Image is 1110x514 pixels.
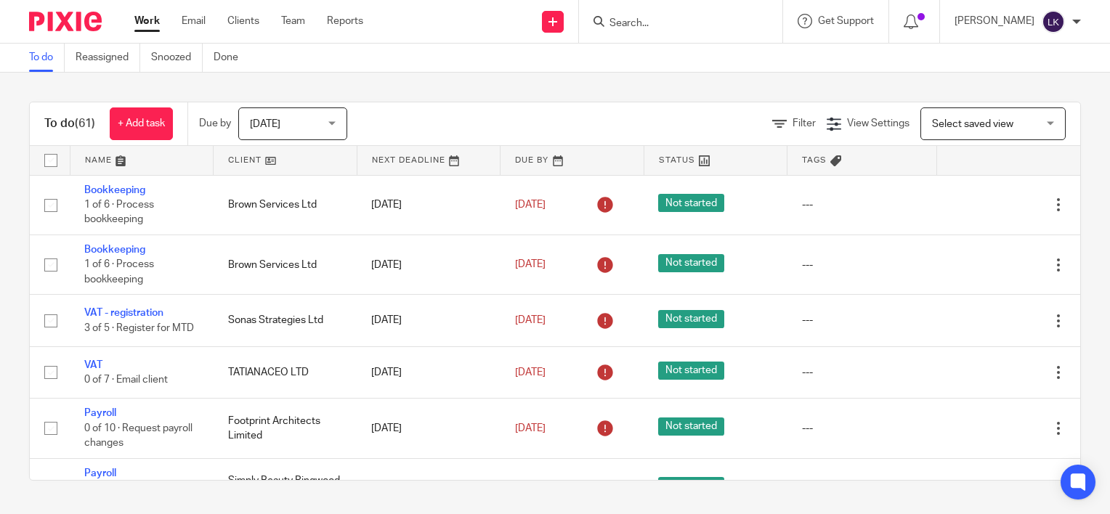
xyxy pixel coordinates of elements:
span: Get Support [818,16,874,26]
span: Select saved view [932,119,1013,129]
span: Not started [658,254,724,272]
div: --- [802,197,923,212]
span: 0 of 10 · Request payroll changes [84,423,193,449]
a: Work [134,14,160,28]
span: [DATE] [515,367,546,378]
a: Reports [327,14,363,28]
td: [DATE] [357,234,501,294]
span: [DATE] [250,119,280,129]
span: 3 of 5 · Register for MTD [84,323,194,333]
span: Not started [658,310,724,328]
span: Not started [658,362,724,380]
img: svg%3E [1042,10,1065,33]
a: Snoozed [151,44,203,72]
a: + Add task [110,107,173,140]
a: Team [281,14,305,28]
div: --- [802,421,923,436]
a: Bookkeeping [84,245,145,255]
td: [DATE] [357,175,501,234]
span: [DATE] [515,260,546,270]
span: 1 of 6 · Process bookkeeping [84,260,154,285]
div: --- [802,258,923,272]
a: Clients [227,14,259,28]
a: Done [214,44,249,72]
a: Email [182,14,206,28]
a: Payroll [84,468,116,478]
span: (61) [75,118,95,129]
td: [DATE] [357,346,501,398]
img: Pixie [29,12,102,31]
p: Due by [199,116,231,131]
span: Not started [658,194,724,212]
div: --- [802,313,923,327]
span: [DATE] [515,200,546,210]
a: VAT - registration [84,308,163,318]
span: Filter [793,118,816,128]
a: VAT [84,360,102,370]
td: TATIANACEO LTD [214,346,357,398]
span: Tags [802,156,827,164]
p: [PERSON_NAME] [955,14,1034,28]
a: Payroll [84,408,116,418]
span: View Settings [847,118,910,128]
h1: To do [44,116,95,131]
span: Not started [658,417,724,436]
td: [DATE] [357,295,501,346]
a: Reassigned [76,44,140,72]
span: [DATE] [515,315,546,325]
div: --- [802,365,923,380]
td: Sonas Strategies Ltd [214,295,357,346]
a: Bookkeeping [84,185,145,195]
span: [DATE] [515,423,546,433]
span: 1 of 6 · Process bookkeeping [84,200,154,225]
input: Search [608,17,739,30]
span: Not started [658,477,724,495]
span: 0 of 7 · Email client [84,375,168,385]
td: Brown Services Ltd [214,234,357,294]
td: Footprint Architects Limited [214,399,357,458]
td: Brown Services Ltd [214,175,357,234]
td: [DATE] [357,399,501,458]
a: To do [29,44,65,72]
